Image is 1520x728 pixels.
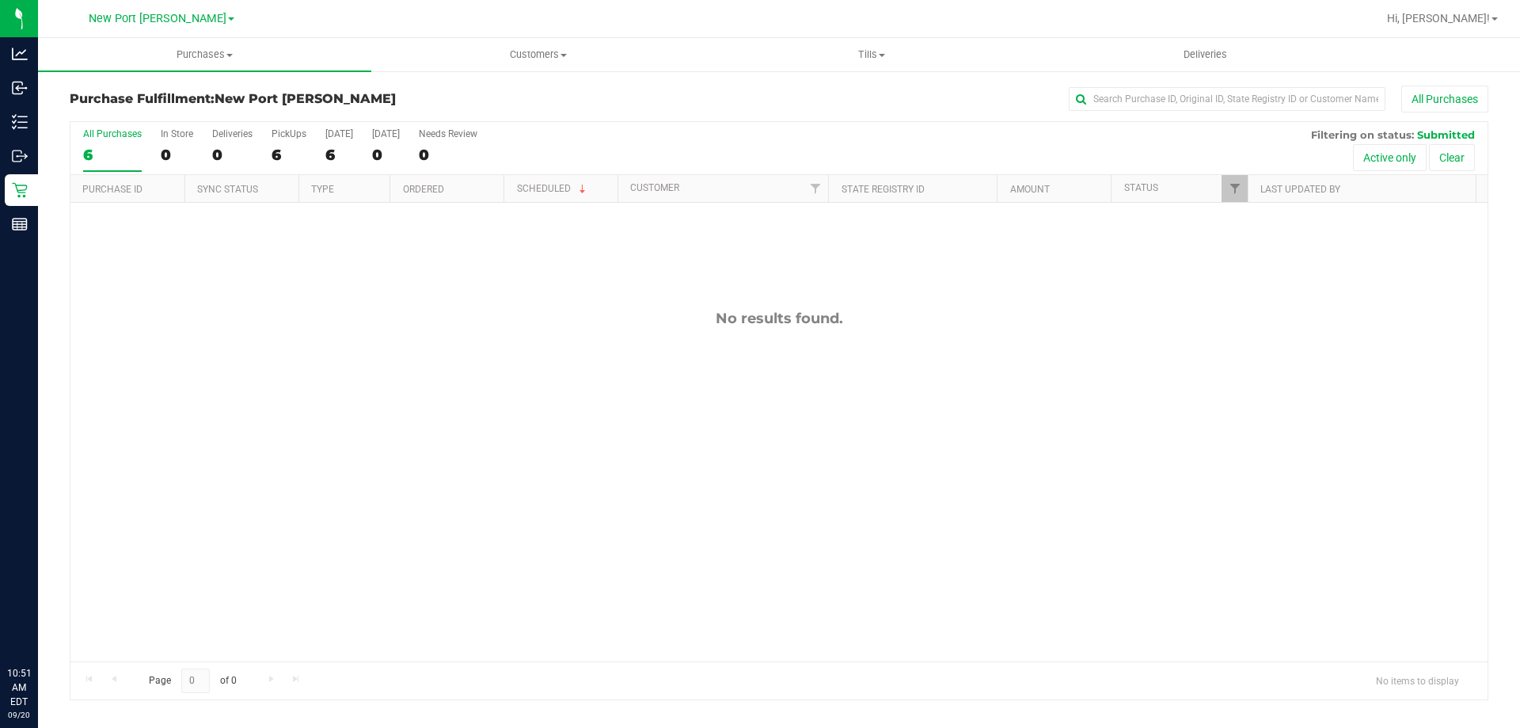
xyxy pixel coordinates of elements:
a: Purchase ID [82,184,142,195]
div: No results found. [70,310,1488,327]
button: Clear [1429,144,1475,171]
div: 6 [83,146,142,164]
a: Type [311,184,334,195]
span: Purchases [38,48,371,62]
a: Purchases [38,38,371,71]
div: [DATE] [325,128,353,139]
h3: Purchase Fulfillment: [70,92,542,106]
div: In Store [161,128,193,139]
a: Filter [802,175,828,202]
div: 0 [419,146,477,164]
a: Deliveries [1039,38,1372,71]
span: Page of 0 [135,669,249,693]
inline-svg: Outbound [12,148,28,164]
a: Tills [705,38,1038,71]
a: Filter [1222,175,1248,202]
input: Search Purchase ID, Original ID, State Registry ID or Customer Name... [1069,87,1385,111]
a: Ordered [403,184,444,195]
a: Sync Status [197,184,258,195]
div: All Purchases [83,128,142,139]
inline-svg: Analytics [12,46,28,62]
a: Status [1124,182,1158,193]
a: State Registry ID [842,184,925,195]
inline-svg: Inventory [12,114,28,130]
button: Active only [1353,144,1427,171]
a: Customer [630,182,679,193]
div: Needs Review [419,128,477,139]
a: Customers [371,38,705,71]
button: All Purchases [1401,86,1488,112]
div: 0 [161,146,193,164]
div: 0 [212,146,253,164]
span: Filtering on status: [1311,128,1414,141]
a: Amount [1010,184,1050,195]
span: Customers [372,48,704,62]
inline-svg: Inbound [12,80,28,96]
a: Last Updated By [1260,184,1340,195]
div: 0 [372,146,400,164]
div: Deliveries [212,128,253,139]
p: 09/20 [7,709,31,721]
div: PickUps [272,128,306,139]
span: New Port [PERSON_NAME] [215,91,396,106]
span: Hi, [PERSON_NAME]! [1387,12,1490,25]
inline-svg: Reports [12,216,28,232]
div: [DATE] [372,128,400,139]
span: Submitted [1417,128,1475,141]
inline-svg: Retail [12,182,28,198]
span: No items to display [1363,669,1472,692]
iframe: Resource center [16,601,63,649]
p: 10:51 AM EDT [7,666,31,709]
div: 6 [325,146,353,164]
span: Tills [705,48,1037,62]
span: Deliveries [1162,48,1248,62]
a: Scheduled [517,183,589,194]
div: 6 [272,146,306,164]
span: New Port [PERSON_NAME] [89,12,226,25]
